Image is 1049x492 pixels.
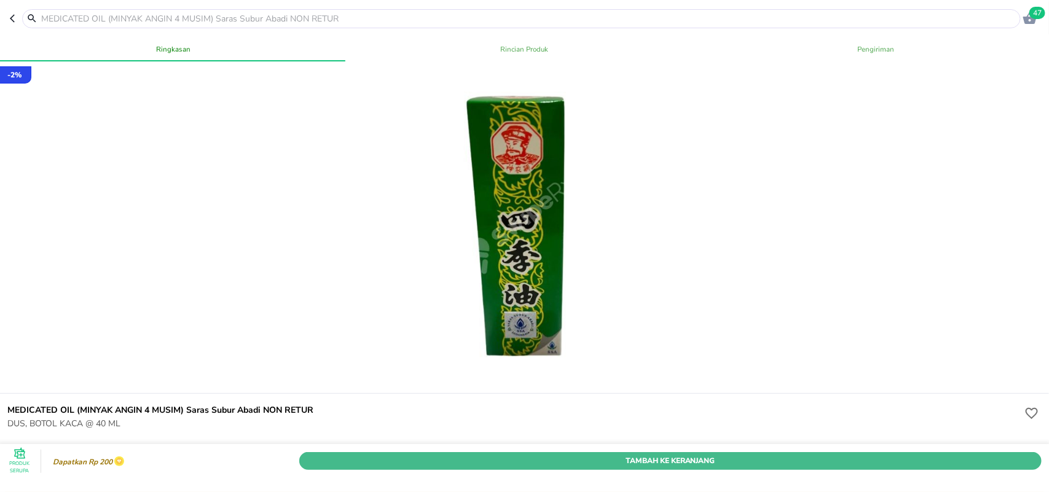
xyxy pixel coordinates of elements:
button: 47 [1021,9,1039,28]
p: Dapatkan Rp 200 [50,458,112,466]
span: 47 [1029,7,1045,19]
input: MEDICATED OIL (MINYAK ANGIN 4 MUSIM) Saras Subur Abadi NON RETUR [40,12,1018,25]
button: Tambah Ke Keranjang [299,452,1042,470]
p: DUS, BOTOL KACA @ 40 ML [7,417,1022,430]
span: Ringkasan [5,43,342,55]
button: Produk Serupa [7,449,32,474]
span: Tambah Ke Keranjang [308,455,1032,467]
p: - 2 % [7,69,22,80]
span: Pengiriman [707,43,1044,55]
span: Rincian Produk [356,43,693,55]
p: Produk Serupa [7,460,32,475]
h6: MEDICATED OIL (MINYAK ANGIN 4 MUSIM) Saras Subur Abadi NON RETUR [7,404,1022,417]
